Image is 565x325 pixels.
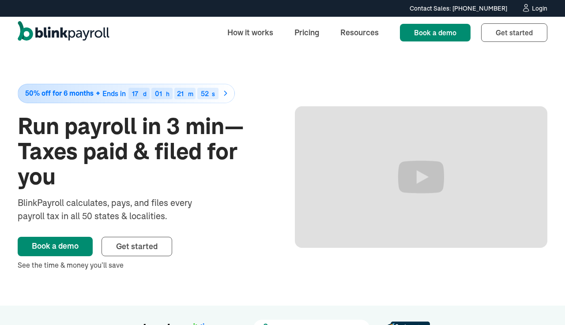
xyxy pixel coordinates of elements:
a: Login [521,4,547,13]
a: Pricing [287,23,326,42]
div: h [166,91,169,97]
a: Book a demo [400,24,471,41]
div: See the time & money you’ll save [18,260,270,270]
span: 21 [177,89,184,98]
span: 17 [132,89,138,98]
span: Get started [116,241,158,251]
a: Get started [481,23,547,42]
h1: Run payroll in 3 min—Taxes paid & filed for you [18,114,270,190]
iframe: Run Payroll in 3 min with BlinkPayroll [295,106,547,248]
span: 50% off for 6 months [25,90,94,97]
div: d [143,91,147,97]
div: Contact Sales: [PHONE_NUMBER] [410,4,507,13]
a: Book a demo [18,237,93,256]
a: How it works [220,23,280,42]
div: Login [532,5,547,11]
a: Resources [333,23,386,42]
span: Book a demo [414,28,456,37]
a: 50% off for 6 monthsEnds in17d01h21m52s [18,84,270,103]
a: Get started [102,237,172,256]
div: m [188,91,193,97]
span: Ends in [102,89,126,98]
span: 52 [201,89,209,98]
div: s [212,91,215,97]
div: BlinkPayroll calculates, pays, and files every payroll tax in all 50 states & localities. [18,196,215,223]
span: Get started [496,28,533,37]
span: 01 [155,89,162,98]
